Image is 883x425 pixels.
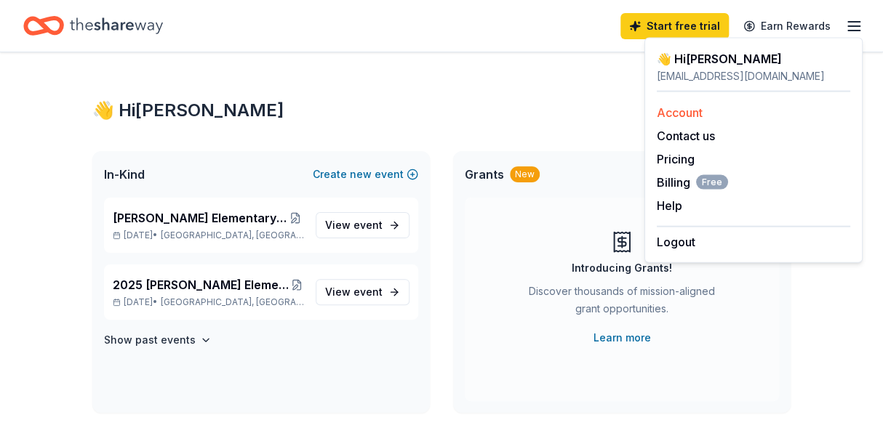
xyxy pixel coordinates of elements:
span: event [353,219,383,231]
a: Home [23,9,163,43]
span: [GEOGRAPHIC_DATA], [GEOGRAPHIC_DATA] [161,296,304,308]
button: Logout [657,233,695,251]
div: Discover thousands of mission-aligned grant opportunities. [523,283,721,323]
span: new [350,166,372,183]
button: BillingFree [657,174,728,191]
a: Account [657,105,703,120]
p: [DATE] • [113,296,304,308]
div: Introducing Grants! [572,259,672,277]
a: Pricing [657,152,695,166]
span: [PERSON_NAME] Elementary Online Auction/Fun Run [113,209,287,227]
a: View event [316,212,409,238]
button: Contact us [657,127,715,145]
span: event [353,286,383,298]
a: View event [316,279,409,305]
a: Learn more [594,329,651,347]
div: 👋 Hi [PERSON_NAME] [657,50,850,68]
div: 👋 Hi [PERSON_NAME] [92,99,791,122]
p: [DATE] • [113,230,304,241]
span: [GEOGRAPHIC_DATA], [GEOGRAPHIC_DATA] [161,230,304,241]
span: Billing [657,174,728,191]
span: In-Kind [104,166,145,183]
a: Start free trial [620,13,729,39]
h4: Show past events [104,331,196,349]
a: Earn Rewards [735,13,839,39]
button: Createnewevent [313,166,418,183]
span: Grants [465,166,504,183]
span: 2025 [PERSON_NAME] Elementary Online Auction and Fun Run [113,276,289,294]
div: [EMAIL_ADDRESS][DOMAIN_NAME] [657,68,850,85]
button: Show past events [104,331,212,349]
span: Free [696,175,728,190]
div: New [510,166,540,182]
button: Help [657,197,682,214]
span: View [325,216,383,234]
span: View [325,283,383,301]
